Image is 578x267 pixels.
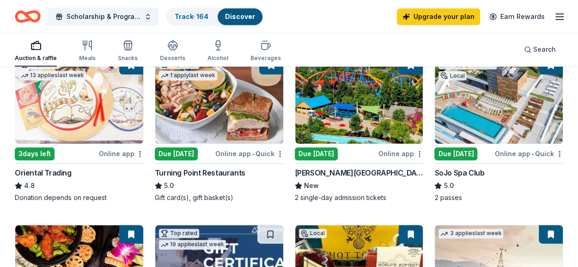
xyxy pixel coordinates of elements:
button: Meals [79,36,96,67]
div: Gift card(s), gift basket(s) [155,193,284,202]
a: Upgrade your plan [397,8,480,25]
div: 3 applies last week [438,229,503,238]
div: 3 days left [15,147,55,160]
div: 13 applies last week [19,71,86,80]
div: Oriental Trading [15,167,72,178]
span: 5.0 [164,180,174,191]
div: 2 passes [434,193,563,202]
img: Image for Turning Point Restaurants [155,56,283,144]
div: 1 apply last week [159,71,217,80]
button: Snacks [118,36,138,67]
div: 19 applies last week [159,240,226,249]
div: Auction & raffle [15,55,57,62]
span: 5.0 [444,180,453,191]
a: Discover [225,12,255,20]
button: Alcohol [207,36,228,67]
span: New [304,180,319,191]
div: Beverages [250,55,281,62]
div: Top rated [159,229,199,238]
a: Earn Rewards [484,8,550,25]
button: Search [517,40,563,59]
div: [PERSON_NAME][GEOGRAPHIC_DATA] [295,167,424,178]
div: Local [299,229,327,238]
div: Online app [378,148,423,159]
button: Desserts [160,36,185,67]
img: Image for Dorney Park & Wildwater Kingdom [295,56,423,144]
span: • [532,150,534,158]
div: Meals [79,55,96,62]
span: Search [533,44,556,55]
span: Scholarship & Program fundraiser [67,11,140,22]
a: Track· 164 [175,12,208,20]
div: Alcohol [207,55,228,62]
a: Image for Oriental TradingTop rated13 applieslast week3days leftOnline appOriental Trading4.8Dona... [15,55,144,202]
span: 4.8 [24,180,35,191]
div: Donation depends on request [15,193,144,202]
img: Image for Oriental Trading [15,56,143,144]
div: Online app Quick [215,148,284,159]
button: Scholarship & Program fundraiser [48,7,159,26]
div: Desserts [160,55,185,62]
div: Due [DATE] [155,147,198,160]
button: Beverages [250,36,281,67]
div: SoJo Spa Club [434,167,484,178]
div: Turning Point Restaurants [155,167,245,178]
div: Due [DATE] [295,147,338,160]
div: Due [DATE] [434,147,477,160]
div: Snacks [118,55,138,62]
span: • [252,150,254,158]
div: Online app Quick [495,148,563,159]
a: Image for Dorney Park & Wildwater KingdomDue [DATE]Online app[PERSON_NAME][GEOGRAPHIC_DATA]New2 s... [295,55,424,202]
button: Track· 164Discover [166,7,263,26]
img: Image for SoJo Spa Club [435,56,563,144]
div: Local [438,71,466,80]
a: Image for SoJo Spa Club1 applylast weekLocalDue [DATE]Online app•QuickSoJo Spa Club5.02 passes [434,55,563,202]
a: Image for Turning Point RestaurantsTop rated1 applylast weekDue [DATE]Online app•QuickTurning Poi... [155,55,284,202]
a: Home [15,6,41,27]
button: Auction & raffle [15,36,57,67]
div: Online app [99,148,144,159]
div: 2 single-day admission tickets [295,193,424,202]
